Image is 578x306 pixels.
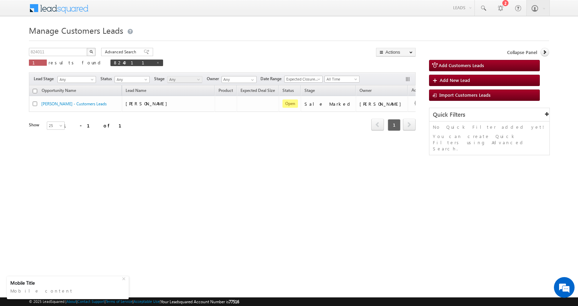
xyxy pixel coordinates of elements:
[371,119,384,130] a: prev
[126,101,171,106] span: [PERSON_NAME]
[33,89,37,93] input: Check all records
[29,25,123,36] span: Manage Customers Leads
[105,49,138,55] span: Advanced Search
[167,76,202,83] a: Any
[304,88,315,93] span: Stage
[507,49,537,55] span: Collapse Panel
[429,108,549,122] div: Quick Filters
[285,76,320,82] span: Expected Closure Date
[89,50,93,53] img: Search
[301,87,318,96] a: Stage
[63,122,130,129] div: 1 - 1 of 1
[376,48,416,56] button: Actions
[32,60,43,65] span: 1
[324,76,360,83] a: All Time
[100,76,115,82] span: Status
[77,299,105,304] a: Contact Support
[161,299,239,304] span: Your Leadsquared Account Number is
[38,87,79,96] a: Opportunity Name
[133,299,160,304] a: Acceptable Use
[47,123,65,129] span: 25
[66,299,76,304] a: About
[29,122,41,128] div: Show
[229,299,239,304] span: 77516
[237,87,278,96] a: Expected Deal Size
[10,286,125,296] div: Mobile content
[114,60,153,65] span: 824011
[34,76,56,82] span: Lead Stage
[360,101,405,107] div: [PERSON_NAME]
[218,88,233,93] span: Product
[433,133,546,152] p: You can create Quick Filters using Advanced Search.
[115,76,150,83] a: Any
[440,77,470,83] span: Add New Lead
[279,87,297,96] a: Status
[58,76,94,83] span: Any
[388,119,400,131] span: 1
[207,76,222,82] span: Owner
[120,274,129,282] div: +
[360,88,372,93] span: Owner
[408,86,429,95] span: Actions
[403,119,416,130] a: next
[304,101,353,107] div: Sale Marked
[222,76,257,83] input: Type to Search
[325,76,357,82] span: All Time
[42,88,76,93] span: Opportunity Name
[10,280,121,286] div: Mobile Title
[122,87,150,96] span: Lead Name
[433,124,546,130] p: No Quick Filter added yet!
[49,60,103,65] span: results found
[439,92,491,98] span: Import Customers Leads
[439,62,484,68] span: Add Customers Leads
[41,101,107,106] a: [PERSON_NAME] - Customers Leads
[29,298,239,305] span: © 2025 LeadSquared | | | | |
[284,76,323,83] a: Expected Closure Date
[168,76,200,83] span: Any
[240,88,275,93] span: Expected Deal Size
[154,76,167,82] span: Stage
[106,299,132,304] a: Terms of Service
[260,76,284,82] span: Date Range
[47,122,65,130] a: 25
[115,76,148,83] span: Any
[57,76,96,83] a: Any
[282,99,298,108] span: Open
[247,76,256,83] a: Show All Items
